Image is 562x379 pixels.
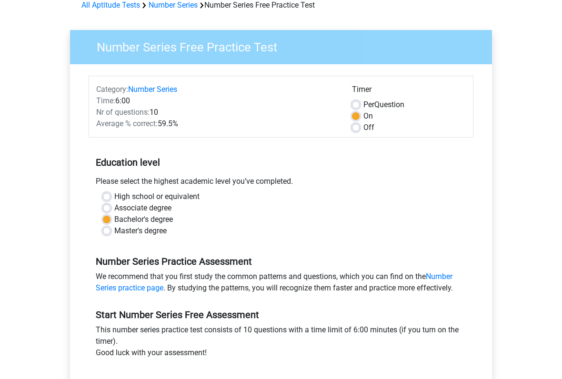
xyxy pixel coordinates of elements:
[363,100,374,110] span: Per
[96,108,150,117] span: Nr of questions:
[352,84,466,100] div: Timer
[89,271,473,298] div: We recommend that you first study the common patterns and questions, which you can find on the . ...
[96,256,466,268] h5: Number Series Practice Assessment
[128,85,177,94] a: Number Series
[363,100,404,111] label: Question
[96,153,466,172] h5: Education level
[96,120,158,129] span: Average % correct:
[96,97,115,106] span: Time:
[89,96,345,107] div: 6:00
[89,176,473,191] div: Please select the highest academic level you’ve completed.
[89,119,345,130] div: 59.5%
[85,37,485,55] h3: Number Series Free Practice Test
[363,122,374,134] label: Off
[89,107,345,119] div: 10
[81,1,140,10] a: All Aptitude Tests
[96,85,128,94] span: Category:
[114,191,200,203] label: High school or equivalent
[114,203,171,214] label: Associate degree
[114,226,167,237] label: Master's degree
[96,309,466,321] h5: Start Number Series Free Assessment
[89,325,473,363] div: This number series practice test consists of 10 questions with a time limit of 6:00 minutes (if y...
[363,111,373,122] label: On
[114,214,173,226] label: Bachelor's degree
[149,1,198,10] a: Number Series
